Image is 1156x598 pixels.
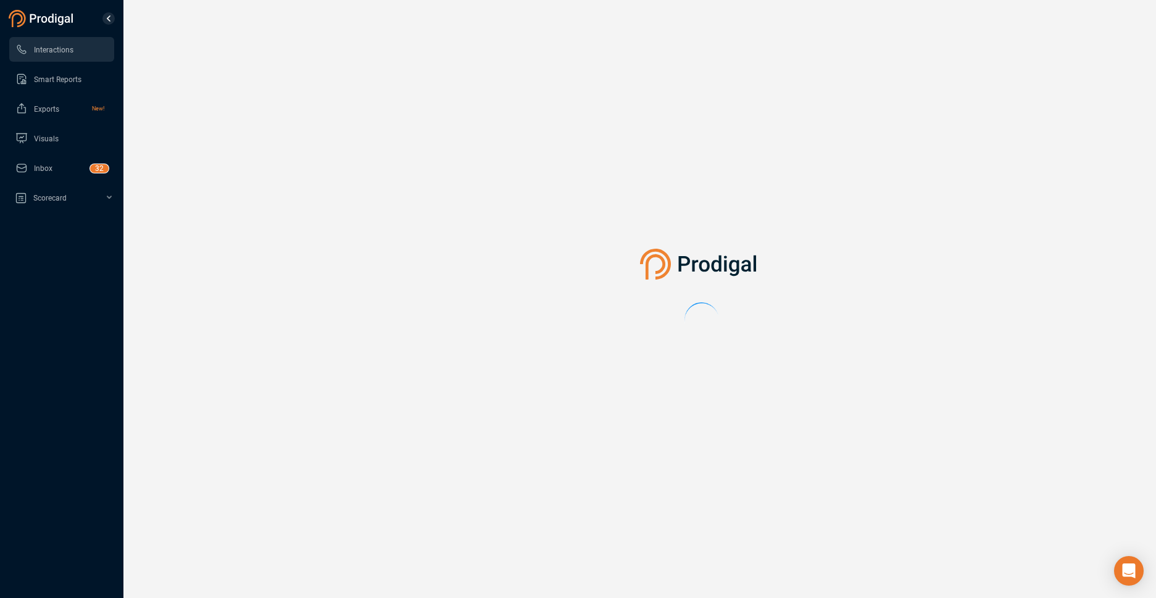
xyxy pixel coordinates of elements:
[34,75,81,84] span: Smart Reports
[9,96,114,121] li: Exports
[90,164,109,173] sup: 32
[15,156,104,180] a: Inbox
[15,126,104,151] a: Visuals
[640,249,763,280] img: prodigal-logo
[9,67,114,91] li: Smart Reports
[9,156,114,180] li: Inbox
[1114,556,1144,586] div: Open Intercom Messenger
[33,194,67,202] span: Scorecard
[34,46,73,54] span: Interactions
[34,135,59,143] span: Visuals
[34,164,52,173] span: Inbox
[95,164,99,176] p: 3
[9,126,114,151] li: Visuals
[9,37,114,62] li: Interactions
[15,37,104,62] a: Interactions
[15,67,104,91] a: Smart Reports
[15,96,104,121] a: ExportsNew!
[92,96,104,121] span: New!
[34,105,59,114] span: Exports
[9,10,77,27] img: prodigal-logo
[99,164,104,176] p: 2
